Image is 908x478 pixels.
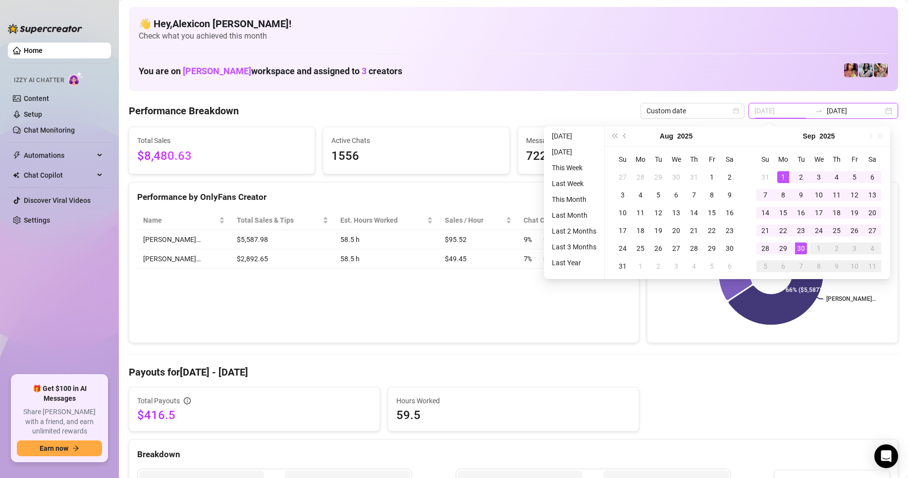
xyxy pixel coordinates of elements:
[614,222,632,239] td: 2025-08-17
[703,204,721,222] td: 2025-08-15
[129,104,239,118] h4: Performance Breakdown
[756,257,774,275] td: 2025-10-05
[733,108,739,114] span: calendar
[649,186,667,204] td: 2025-08-05
[688,189,700,201] div: 7
[688,225,700,237] div: 21
[863,222,881,239] td: 2025-09-27
[795,242,807,254] div: 30
[863,257,881,275] td: 2025-10-11
[518,211,631,230] th: Chat Conversion
[849,189,860,201] div: 12
[866,225,878,237] div: 27
[340,215,425,226] div: Est. Hours Worked
[795,260,807,272] div: 7
[813,225,825,237] div: 24
[667,186,685,204] td: 2025-08-06
[649,168,667,186] td: 2025-07-29
[810,150,828,168] th: We
[617,207,629,219] div: 10
[846,239,863,257] td: 2025-10-03
[617,260,629,272] div: 31
[703,168,721,186] td: 2025-08-01
[685,150,703,168] th: Th
[670,225,682,237] div: 20
[828,150,846,168] th: Th
[526,135,695,146] span: Messages Sent
[703,186,721,204] td: 2025-08-08
[815,107,823,115] span: swap-right
[759,242,771,254] div: 28
[813,189,825,201] div: 10
[721,150,739,168] th: Sa
[828,257,846,275] td: 2025-10-09
[660,126,673,146] button: Choose a month
[439,230,518,249] td: $95.52
[137,407,372,423] span: $416.5
[703,239,721,257] td: 2025-08-29
[24,126,75,134] a: Chat Monitoring
[777,260,789,272] div: 6
[670,260,682,272] div: 3
[774,257,792,275] td: 2025-10-06
[803,126,816,146] button: Choose a month
[231,211,334,230] th: Total Sales & Tips
[724,242,736,254] div: 30
[721,239,739,257] td: 2025-08-30
[635,171,646,183] div: 28
[137,249,231,269] td: [PERSON_NAME]…
[849,242,860,254] div: 3
[635,225,646,237] div: 18
[231,249,334,269] td: $2,892.65
[831,260,843,272] div: 9
[652,189,664,201] div: 5
[849,207,860,219] div: 19
[548,257,600,269] li: Last Year
[17,440,102,456] button: Earn nowarrow-right
[524,215,617,226] span: Chat Conversion
[617,225,629,237] div: 17
[828,239,846,257] td: 2025-10-02
[652,171,664,183] div: 29
[137,395,180,406] span: Total Payouts
[17,384,102,403] span: 🎁 Get $100 in AI Messages
[844,63,858,77] img: GODDESS
[756,186,774,204] td: 2025-09-07
[866,171,878,183] div: 6
[759,171,771,183] div: 31
[703,150,721,168] th: Fr
[670,189,682,201] div: 6
[24,167,94,183] span: Chat Copilot
[810,186,828,204] td: 2025-09-10
[685,239,703,257] td: 2025-08-28
[815,107,823,115] span: to
[677,126,693,146] button: Choose a year
[396,395,631,406] span: Hours Worked
[813,171,825,183] div: 3
[756,204,774,222] td: 2025-09-14
[813,260,825,272] div: 8
[754,105,811,116] input: Start date
[184,397,191,404] span: info-circle
[548,225,600,237] li: Last 2 Months
[635,189,646,201] div: 4
[792,204,810,222] td: 2025-09-16
[756,239,774,257] td: 2025-09-28
[846,186,863,204] td: 2025-09-12
[759,189,771,201] div: 7
[670,242,682,254] div: 27
[866,189,878,201] div: 13
[24,110,42,118] a: Setup
[866,260,878,272] div: 11
[13,172,19,179] img: Chat Copilot
[688,171,700,183] div: 31
[13,151,21,159] span: thunderbolt
[614,204,632,222] td: 2025-08-10
[759,260,771,272] div: 5
[24,147,94,163] span: Automations
[703,222,721,239] td: 2025-08-22
[724,260,736,272] div: 6
[828,222,846,239] td: 2025-09-25
[792,222,810,239] td: 2025-09-23
[795,225,807,237] div: 23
